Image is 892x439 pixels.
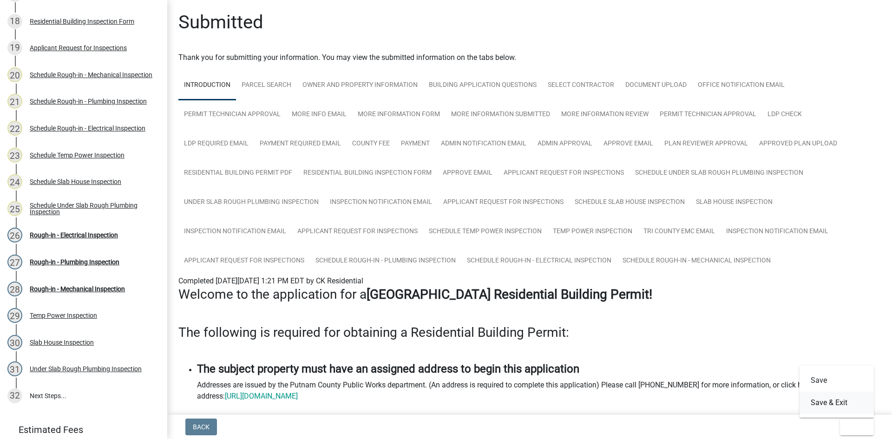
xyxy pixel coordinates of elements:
[254,129,347,159] a: Payment Required Email
[800,366,874,418] div: Exit
[556,100,654,130] a: More Information Review
[30,125,145,131] div: Schedule Rough-in - Electrical Inspection
[178,246,310,276] a: Applicant Request for Inspections
[178,287,881,302] h3: Welcome to the application for a
[435,129,532,159] a: Admin Notification Email
[7,94,22,109] div: 21
[7,40,22,55] div: 19
[347,129,395,159] a: County Fee
[438,188,569,217] a: Applicant Request for Inspections
[286,100,352,130] a: More Info Email
[225,392,298,400] a: [URL][DOMAIN_NAME]
[840,419,874,435] button: Exit
[690,188,778,217] a: Slab House Inspection
[298,158,437,188] a: Residential Building Inspection Form
[178,11,263,33] h1: Submitted
[498,158,630,188] a: Applicant Request for Inspections
[7,148,22,163] div: 23
[324,188,438,217] a: Inspection Notification Email
[178,129,254,159] a: LDP Required Email
[721,217,834,247] a: Inspection Notification Email
[30,259,119,265] div: Rough-in - Plumbing Inspection
[197,362,579,375] strong: The subject property must have an assigned address to begin this application
[630,158,809,188] a: Schedule Under Slab Rough Plumbing Inspection
[638,217,721,247] a: Tri County EMC email
[185,419,217,435] button: Back
[178,158,298,188] a: Residential Building Permit PDF
[178,100,286,130] a: Permit Technician Approval
[7,174,22,189] div: 24
[236,71,297,100] a: Parcel search
[310,246,461,276] a: Schedule Rough-in - Plumbing Inspection
[7,308,22,323] div: 29
[754,129,843,159] a: Approved Plan Upload
[30,232,118,238] div: Rough-in - Electrical Inspection
[30,366,142,372] div: Under Slab Rough Plumbing Inspection
[762,100,807,130] a: LDP Check
[30,178,121,185] div: Schedule Slab House Inspection
[423,71,542,100] a: Building Application Questions
[547,217,638,247] a: Temp Power Inspection
[654,100,762,130] a: Permit Technician Approval
[446,100,556,130] a: More Information Submitted
[7,282,22,296] div: 28
[178,71,236,100] a: Introduction
[30,286,125,292] div: Rough-in - Mechanical Inspection
[178,188,324,217] a: Under Slab Rough Plumbing Inspection
[598,129,659,159] a: Approve Email
[30,98,147,105] div: Schedule Rough-in - Plumbing Inspection
[7,228,22,242] div: 26
[7,361,22,376] div: 31
[30,72,152,78] div: Schedule Rough-in - Mechanical Inspection
[30,202,152,215] div: Schedule Under Slab Rough Plumbing Inspection
[7,388,22,403] div: 32
[197,380,881,402] p: Addresses are issued by the Putnam County Public Works department. (An address is required to com...
[292,217,423,247] a: Applicant Request for Inspections
[437,158,498,188] a: Approve Email
[193,423,210,431] span: Back
[30,339,94,346] div: Slab House Inspection
[532,129,598,159] a: Admin Approval
[7,121,22,136] div: 22
[7,67,22,82] div: 20
[395,129,435,159] a: Payment
[30,312,97,319] div: Temp Power Inspection
[7,420,152,439] a: Estimated Fees
[461,246,617,276] a: Schedule Rough-in - Electrical Inspection
[7,255,22,269] div: 27
[620,71,692,100] a: Document Upload
[659,129,754,159] a: Plan Reviewer Approval
[178,52,881,63] div: Thank you for submitting your information. You may view the submitted information on the tabs below.
[542,71,620,100] a: Select contractor
[178,217,292,247] a: Inspection Notification Email
[30,18,134,25] div: Residential Building Inspection Form
[367,287,652,302] strong: [GEOGRAPHIC_DATA] Residential Building Permit!
[800,369,874,392] button: Save
[569,188,690,217] a: Schedule Slab House Inspection
[617,246,776,276] a: Schedule Rough-in - Mechanical Inspection
[7,335,22,350] div: 30
[30,45,127,51] div: Applicant Request for Inspections
[7,201,22,216] div: 25
[352,100,446,130] a: More Information Form
[297,71,423,100] a: Owner and Property Information
[847,423,861,431] span: Exit
[423,217,547,247] a: Schedule Temp Power Inspection
[178,276,363,285] span: Completed [DATE][DATE] 1:21 PM EDT by CK Residential
[30,152,125,158] div: Schedule Temp Power Inspection
[7,14,22,29] div: 18
[800,392,874,414] button: Save & Exit
[692,71,790,100] a: Office Notification Email
[178,325,881,341] h3: The following is required for obtaining a Residential Building Permit:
